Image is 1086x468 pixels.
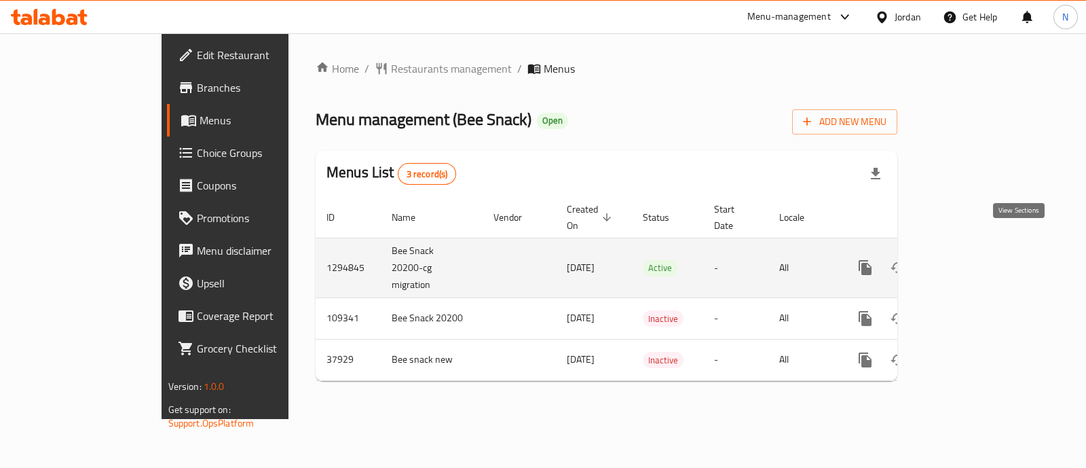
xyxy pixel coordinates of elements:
[643,310,684,327] div: Inactive
[391,60,512,77] span: Restaurants management
[567,201,616,234] span: Created On
[316,298,381,339] td: 109341
[747,9,831,25] div: Menu-management
[197,177,332,194] span: Coupons
[167,39,343,71] a: Edit Restaurant
[398,168,456,181] span: 3 record(s)
[197,210,332,226] span: Promotions
[167,71,343,104] a: Branches
[643,209,687,226] span: Status
[537,113,568,129] div: Open
[768,339,838,380] td: All
[779,209,822,226] span: Locale
[316,339,381,380] td: 37929
[803,113,886,130] span: Add New Menu
[643,260,677,276] div: Active
[167,202,343,234] a: Promotions
[882,251,914,284] button: Change Status
[381,238,483,298] td: Bee Snack 20200-cg migration
[882,302,914,335] button: Change Status
[167,300,343,332] a: Coverage Report
[768,298,838,339] td: All
[849,344,882,376] button: more
[167,267,343,300] a: Upsell
[493,209,540,226] span: Vendor
[364,60,369,77] li: /
[167,137,343,169] a: Choice Groups
[895,10,921,24] div: Jordan
[204,378,225,395] span: 1.0.0
[1062,10,1068,24] span: N
[168,414,255,432] a: Support.OpsPlatform
[316,238,381,298] td: 1294845
[200,112,332,128] span: Menus
[838,197,990,238] th: Actions
[197,47,332,63] span: Edit Restaurant
[544,60,575,77] span: Menus
[392,209,433,226] span: Name
[643,311,684,327] span: Inactive
[643,353,684,368] span: Inactive
[326,209,352,226] span: ID
[703,238,768,298] td: -
[167,104,343,137] a: Menus
[316,104,531,134] span: Menu management ( Bee Snack )
[849,251,882,284] button: more
[381,339,483,380] td: Bee snack new
[849,302,882,335] button: more
[567,350,595,368] span: [DATE]
[381,298,483,339] td: Bee Snack 20200
[316,197,990,381] table: enhanced table
[197,145,332,161] span: Choice Groups
[882,344,914,376] button: Change Status
[197,275,332,291] span: Upsell
[316,60,897,77] nav: breadcrumb
[168,401,231,418] span: Get support on:
[768,238,838,298] td: All
[567,309,595,327] span: [DATE]
[197,308,332,324] span: Coverage Report
[517,60,522,77] li: /
[197,79,332,96] span: Branches
[167,169,343,202] a: Coupons
[537,115,568,126] span: Open
[643,352,684,368] div: Inactive
[792,109,897,134] button: Add New Menu
[714,201,752,234] span: Start Date
[375,60,512,77] a: Restaurants management
[326,162,456,185] h2: Menus List
[643,260,677,276] span: Active
[197,340,332,357] span: Grocery Checklist
[859,158,892,190] div: Export file
[703,339,768,380] td: -
[567,259,595,276] span: [DATE]
[167,332,343,365] a: Grocery Checklist
[168,378,202,395] span: Version:
[197,242,332,259] span: Menu disclaimer
[703,298,768,339] td: -
[398,163,457,185] div: Total records count
[167,234,343,267] a: Menu disclaimer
